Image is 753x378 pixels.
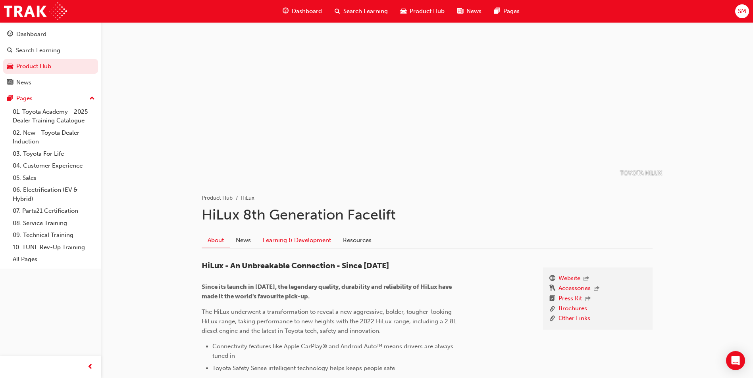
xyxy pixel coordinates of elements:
a: car-iconProduct Hub [394,3,451,19]
a: 01. Toyota Academy - 2025 Dealer Training Catalogue [10,106,98,127]
h1: HiLux 8th Generation Facelift [202,206,653,223]
p: TOYOTA HILUX [620,169,662,178]
a: Search Learning [3,43,98,58]
a: News [3,75,98,90]
span: Search Learning [343,7,388,16]
button: SM [735,4,749,18]
a: 05. Sales [10,172,98,184]
a: News [230,233,257,248]
span: car-icon [7,63,13,70]
a: 04. Customer Experience [10,160,98,172]
a: Product Hub [202,195,233,201]
button: Pages [3,91,98,106]
a: Product Hub [3,59,98,74]
li: HiLux [241,194,254,203]
span: outbound-icon [585,296,591,303]
a: 08. Service Training [10,217,98,229]
span: booktick-icon [549,294,555,304]
span: search-icon [335,6,340,16]
a: 09. Technical Training [10,229,98,241]
a: 06. Electrification (EV & Hybrid) [10,184,98,205]
a: Website [558,274,580,284]
span: up-icon [89,94,95,104]
span: car-icon [401,6,406,16]
span: SM [738,7,746,16]
span: link-icon [549,314,555,324]
a: Resources [337,233,377,248]
div: News [16,78,31,87]
a: Press Kit [558,294,582,304]
a: pages-iconPages [488,3,526,19]
a: About [202,233,230,248]
span: outbound-icon [584,276,589,283]
a: Dashboard [3,27,98,42]
span: Toyota Safety Sense intelligent technology helps keeps people safe [212,365,395,372]
span: news-icon [7,79,13,86]
span: News [466,7,481,16]
span: outbound-icon [594,286,599,292]
div: Pages [16,94,33,103]
img: Trak [4,2,67,20]
span: Product Hub [410,7,445,16]
span: guage-icon [7,31,13,38]
span: pages-icon [7,95,13,102]
a: 07. Parts21 Certification [10,205,98,217]
span: www-icon [549,274,555,284]
a: news-iconNews [451,3,488,19]
span: guage-icon [283,6,289,16]
span: search-icon [7,47,13,54]
span: Since its launch in [DATE], the legendary quality, durability and reliability of HiLux have made ... [202,283,453,300]
span: Dashboard [292,7,322,16]
div: Search Learning [16,46,60,55]
span: Pages [503,7,520,16]
a: guage-iconDashboard [276,3,328,19]
button: DashboardSearch LearningProduct HubNews [3,25,98,91]
a: Other Links [558,314,590,324]
span: HiLux - An Unbreakable Connection - Since [DATE] [202,261,389,270]
a: Learning & Development [257,233,337,248]
a: Brochures [558,304,587,314]
span: pages-icon [494,6,500,16]
a: search-iconSearch Learning [328,3,394,19]
a: 10. TUNE Rev-Up Training [10,241,98,254]
a: Accessories [558,284,591,294]
span: prev-icon [87,362,93,372]
span: keys-icon [549,284,555,294]
a: All Pages [10,253,98,265]
span: The HiLux underwent a transformation to reveal a new aggressive, bolder, tougher-looking HiLux ra... [202,308,458,334]
span: news-icon [457,6,463,16]
div: Dashboard [16,30,46,39]
a: 02. New - Toyota Dealer Induction [10,127,98,148]
span: Connectivity features like Apple CarPlay® and Android Auto™ means drivers are always tuned in [212,343,455,359]
div: Open Intercom Messenger [726,351,745,370]
span: link-icon [549,304,555,314]
a: 03. Toyota For Life [10,148,98,160]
